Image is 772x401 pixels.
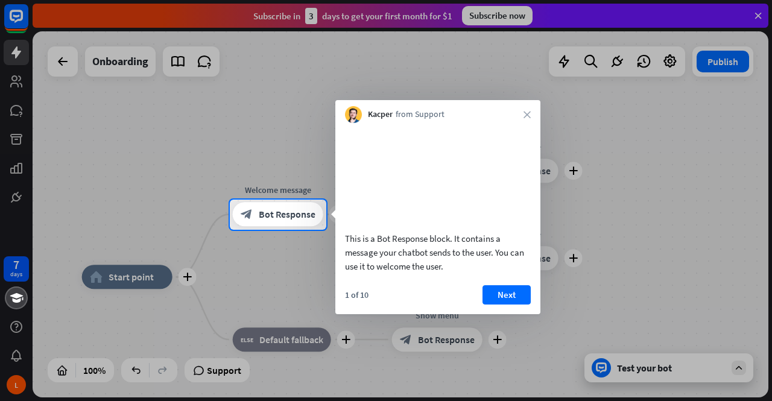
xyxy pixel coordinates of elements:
i: close [524,111,531,118]
button: Open LiveChat chat widget [10,5,46,41]
span: Kacper [368,109,393,121]
div: 1 of 10 [345,289,369,300]
span: from Support [396,109,445,121]
i: block_bot_response [241,209,253,221]
button: Next [482,285,531,305]
span: Bot Response [259,209,315,221]
div: This is a Bot Response block. It contains a message your chatbot sends to the user. You can use i... [345,232,531,273]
